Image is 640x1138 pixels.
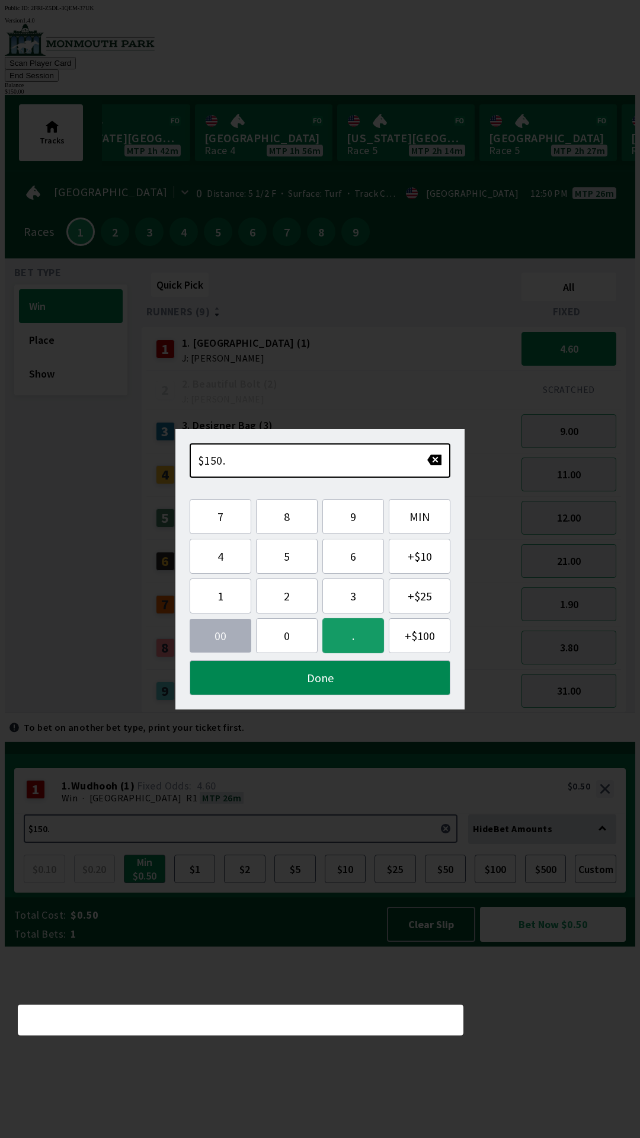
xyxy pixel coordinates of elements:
button: +$100 [389,618,450,653]
span: 8 [266,509,308,524]
span: 0 [266,628,308,643]
button: 6 [322,539,384,574]
span: 5 [266,549,308,564]
button: 7 [190,499,251,534]
span: + $25 [399,589,440,603]
span: 3 [332,589,374,603]
button: Done [190,660,450,695]
span: + $10 [399,549,440,564]
span: + $100 [399,628,440,643]
button: +$25 [389,578,450,613]
span: 7 [200,509,241,524]
span: 1 [200,589,241,603]
button: 2 [256,578,318,613]
span: MIN [399,509,440,524]
span: Done [200,670,440,685]
button: 00 [190,619,251,653]
span: 4 [200,549,241,564]
button: 9 [322,499,384,534]
span: 2 [266,589,308,603]
span: 00 [199,628,242,643]
button: 8 [256,499,318,534]
button: 1 [190,578,251,613]
button: 4 [190,539,251,574]
button: . [322,618,384,653]
span: 6 [332,549,374,564]
button: 3 [322,578,384,613]
span: $150. [198,453,225,468]
button: MIN [389,499,450,534]
button: 5 [256,539,318,574]
button: +$10 [389,539,450,574]
span: 9 [332,509,374,524]
button: 0 [256,618,318,653]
